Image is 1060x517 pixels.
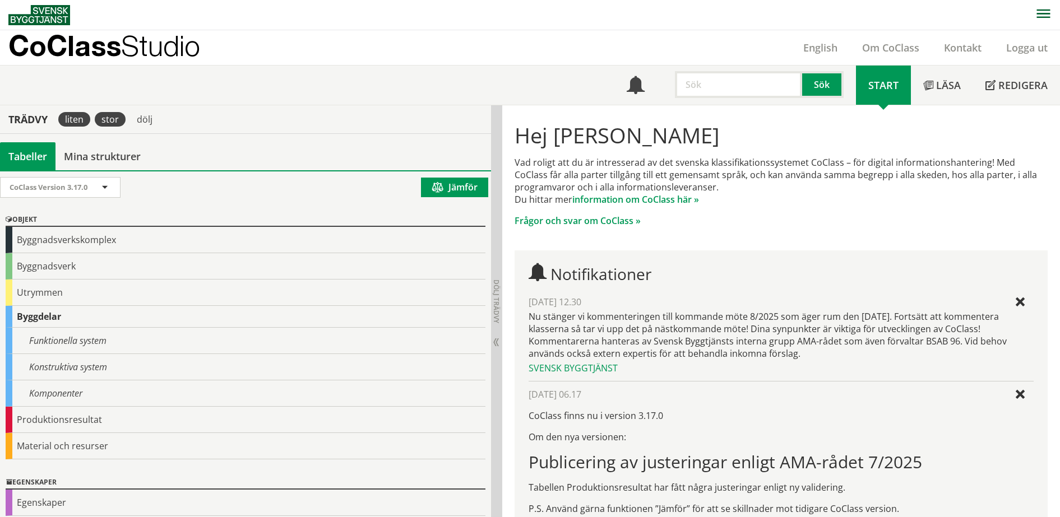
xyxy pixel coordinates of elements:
[10,182,87,192] span: CoClass Version 3.17.0
[973,66,1060,105] a: Redigera
[515,123,1048,147] h1: Hej [PERSON_NAME]
[121,29,200,62] span: Studio
[529,431,1034,443] p: Om den nya versionen:
[6,476,485,490] div: Egenskaper
[936,78,961,92] span: Läsa
[627,77,645,95] span: Notifikationer
[529,296,581,308] span: [DATE] 12.30
[515,215,641,227] a: Frågor och svar om CoClass »
[421,178,488,197] button: Jämför
[6,490,485,516] div: Egenskaper
[515,156,1048,206] p: Vad roligt att du är intresserad av det svenska klassifikationssystemet CoClass – för digital inf...
[850,41,932,54] a: Om CoClass
[791,41,850,54] a: English
[529,481,1034,493] p: Tabellen Produktionsresultat har fått några justeringar enligt ny validering.
[550,263,651,285] span: Notifikationer
[529,310,1034,360] div: Nu stänger vi kommenteringen till kommande möte 8/2025 som äger rum den [DATE]. Fortsätt att komm...
[6,407,485,433] div: Produktionsresultat
[6,213,485,227] div: Objekt
[6,306,485,328] div: Byggdelar
[675,71,802,98] input: Sök
[58,112,90,127] div: liten
[911,66,973,105] a: Läsa
[6,227,485,253] div: Byggnadsverkskomplex
[492,280,501,323] span: Dölj trädvy
[572,193,699,206] a: information om CoClass här »
[529,452,1034,472] h1: Publicering av justeringar enligt AMA-rådet 7/2025
[529,388,581,400] span: [DATE] 06.17
[8,39,200,52] p: CoClass
[6,433,485,459] div: Material och resurser
[95,112,126,127] div: stor
[6,280,485,306] div: Utrymmen
[6,253,485,280] div: Byggnadsverk
[802,71,844,98] button: Sök
[2,113,54,125] div: Trädvy
[529,409,1034,422] p: CoClass finns nu i version 3.17.0
[994,41,1060,54] a: Logga ut
[932,41,994,54] a: Kontakt
[6,354,485,380] div: Konstruktiva system
[529,502,1034,515] p: P.S. Använd gärna funktionen ”Jämför” för att se skillnader mot tidigare CoClass version.
[856,66,911,105] a: Start
[6,328,485,354] div: Funktionella system
[130,112,159,127] div: dölj
[529,362,1034,374] div: Svensk Byggtjänst
[55,142,149,170] a: Mina strukturer
[8,30,224,65] a: CoClassStudio
[998,78,1048,92] span: Redigera
[8,5,70,25] img: Svensk Byggtjänst
[868,78,899,92] span: Start
[6,380,485,407] div: Komponenter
